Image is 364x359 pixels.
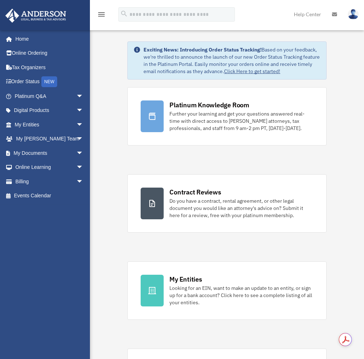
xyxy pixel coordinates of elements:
div: My Entities [169,275,202,284]
a: My [PERSON_NAME] Teamarrow_drop_down [5,132,94,146]
a: Platinum Knowledge Room Further your learning and get your questions answered real-time with dire... [127,87,327,145]
span: arrow_drop_down [76,89,91,104]
div: Platinum Knowledge Room [169,100,249,109]
div: Based on your feedback, we're thrilled to announce the launch of our new Order Status Tracking fe... [144,46,320,75]
i: menu [97,10,106,19]
div: Contract Reviews [169,188,221,197]
i: search [120,10,128,18]
a: menu [97,13,106,19]
a: Home [5,32,91,46]
a: My Documentsarrow_drop_down [5,146,94,160]
a: Digital Productsarrow_drop_down [5,103,94,118]
span: arrow_drop_down [76,174,91,189]
a: Billingarrow_drop_down [5,174,94,189]
div: Do you have a contract, rental agreement, or other legal document you would like an attorney's ad... [169,197,313,219]
div: NEW [41,76,57,87]
span: arrow_drop_down [76,132,91,147]
a: Contract Reviews Do you have a contract, rental agreement, or other legal document you would like... [127,174,327,233]
a: Click Here to get started! [224,68,280,75]
strong: Exciting News: Introducing Order Status Tracking! [144,46,261,53]
a: Online Learningarrow_drop_down [5,160,94,175]
span: arrow_drop_down [76,117,91,132]
a: Order StatusNEW [5,75,94,89]
img: Anderson Advisors Platinum Portal [3,9,68,23]
a: Events Calendar [5,189,94,203]
span: arrow_drop_down [76,103,91,118]
div: Looking for an EIN, want to make an update to an entity, or sign up for a bank account? Click her... [169,284,313,306]
a: My Entitiesarrow_drop_down [5,117,94,132]
div: Further your learning and get your questions answered real-time with direct access to [PERSON_NAM... [169,110,313,132]
a: Platinum Q&Aarrow_drop_down [5,89,94,103]
span: arrow_drop_down [76,160,91,175]
span: arrow_drop_down [76,146,91,161]
img: User Pic [348,9,359,19]
a: Online Ordering [5,46,94,60]
a: Tax Organizers [5,60,94,75]
a: My Entities Looking for an EIN, want to make an update to an entity, or sign up for a bank accoun... [127,261,327,320]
